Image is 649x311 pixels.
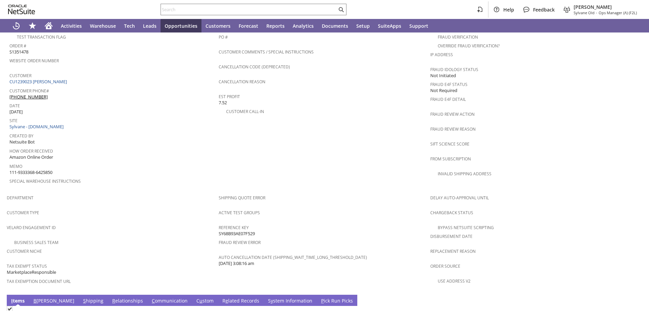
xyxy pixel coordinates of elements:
[430,72,456,79] span: Not Initiated
[430,67,478,72] a: Fraud Idology Status
[318,19,352,32] a: Documents
[199,297,202,304] span: u
[9,58,59,64] a: Website Order Number
[9,178,81,184] a: Special Warehouse Instructions
[225,297,228,304] span: e
[219,79,265,85] a: Cancellation Reason
[24,19,41,32] div: Shortcuts
[7,225,56,230] a: Velaro Engagement ID
[9,169,52,176] span: 111-9333368-6425850
[266,297,314,305] a: System Information
[438,34,478,40] a: Fraud Verification
[430,210,473,216] a: Chargeback Status
[430,82,467,87] a: Fraud E4F Status
[9,73,31,79] a: Customer
[219,49,314,55] a: Customer Comments / Special Instructions
[9,154,53,160] span: Amazon Online Order
[352,19,374,32] a: Setup
[57,19,86,32] a: Activities
[161,19,201,32] a: Opportunities
[9,49,28,55] span: S1351478
[262,19,289,32] a: Reports
[219,260,254,267] span: [DATE] 3:08:16 am
[150,297,189,305] a: Communication
[7,248,42,254] a: Customer Niche
[9,109,23,115] span: [DATE]
[430,52,453,58] a: IP Address
[430,87,457,94] span: Not Required
[322,23,348,29] span: Documents
[271,297,273,304] span: y
[12,22,20,30] svg: Recent Records
[574,4,637,10] span: [PERSON_NAME]
[32,297,76,305] a: B[PERSON_NAME]
[219,210,260,216] a: Active Test Groups
[596,10,597,15] span: -
[165,23,197,29] span: Opportunities
[9,103,20,109] a: Date
[219,240,261,245] a: Fraud Review Error
[430,263,460,269] a: Order Source
[438,43,500,49] a: Override Fraud Verification?
[430,126,476,132] a: Fraud Review Reason
[219,99,227,106] span: 7.52
[574,10,595,15] span: Sylvane Old
[7,269,56,275] span: MarketplaceResponsible
[139,19,161,32] a: Leads
[143,23,157,29] span: Leads
[430,96,466,102] a: Fraud E4F Detail
[7,279,71,284] a: Tax Exemption Document URL
[206,23,231,29] span: Customers
[7,210,39,216] a: Customer Type
[219,195,265,201] a: Shipping Quote Error
[7,263,47,269] a: Tax Exempt Status
[14,240,58,245] a: Business Sales Team
[219,64,290,70] a: Cancellation Code (deprecated)
[9,118,18,124] a: Site
[438,225,494,230] a: Bypass NetSuite Scripting
[83,297,86,304] span: S
[235,19,262,32] a: Forecast
[45,22,53,30] svg: Home
[219,254,367,260] a: Auto Cancellation Date (shipping_wait_time_long_threshold_date)
[438,278,471,284] a: Use Address V2
[219,94,240,99] a: Est Profit
[9,297,26,305] a: Items
[219,230,255,237] span: SY68B93AE07F529
[86,19,120,32] a: Warehouse
[90,23,116,29] span: Warehouse
[11,297,13,304] span: I
[201,19,235,32] a: Customers
[161,5,337,14] input: Search
[219,34,228,40] a: PO #
[9,94,48,100] a: [PHONE_NUMBER]
[8,19,24,32] a: Recent Records
[112,297,115,304] span: R
[111,297,145,305] a: Relationships
[9,133,33,139] a: Created By
[319,297,355,305] a: Pick Run Picks
[533,6,555,13] span: Feedback
[293,23,314,29] span: Analytics
[221,297,261,305] a: Related Records
[378,23,401,29] span: SuiteApps
[124,23,135,29] span: Tech
[81,297,105,305] a: Shipping
[266,23,285,29] span: Reports
[219,225,249,230] a: Reference Key
[17,34,66,40] a: Test Transaction Flag
[289,19,318,32] a: Analytics
[321,297,324,304] span: P
[226,109,264,114] a: Customer Call-in
[9,88,49,94] a: Customer Phone#
[33,297,37,304] span: B
[599,10,637,15] span: Ops Manager (A) (F2L)
[430,234,473,239] a: Disbursement Date
[28,22,37,30] svg: Shortcuts
[430,195,489,201] a: Delay Auto-Approval Until
[337,5,345,14] svg: Search
[9,43,26,49] a: Order #
[41,19,57,32] a: Home
[430,156,471,162] a: From Subscription
[120,19,139,32] a: Tech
